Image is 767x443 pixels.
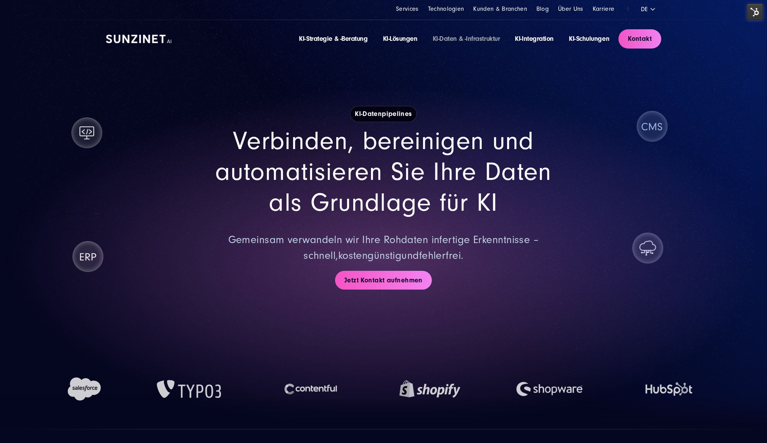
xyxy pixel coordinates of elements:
a: Über Uns [558,5,583,12]
a: Kontakt [619,29,661,49]
a: Jetzt Kontakt aufnehmen [335,271,432,290]
a: KI-Strategie & -Beratung [299,35,368,43]
a: Technologien [428,5,464,12]
a: Blog [536,5,549,12]
a: KI-Lösungen [383,35,418,43]
img: Contentful Logo | KI-Datenpipelines von SUNZINET [277,364,344,414]
span: Erkenntnisse – [473,234,539,246]
img: Salesforce Logo | KI-Datenpipelines von SUNZINET [67,364,101,414]
div: Navigation Menu [396,5,614,13]
span: fertige [440,234,470,246]
span: schnell [303,250,335,262]
h1: KI-Datenpipelines [350,106,416,122]
a: KI-Daten & -Infrastruktur [433,35,500,43]
a: KI-Schulungen [569,35,609,43]
img: Shopify Logo | KI-Datenpipelines von SUNZINET [400,364,460,414]
span: Verbinden, bereinigen und automatisieren Sie Ihre Daten als Grundlage für KI [215,127,552,217]
img: Shopware Logo | KI-Datenpipelines von SUNZINET [516,364,583,414]
span: Gemeinsam verwandeln wir Ihre Rohdaten in [228,234,440,246]
span: kostengünstig [338,250,402,262]
span: fehlerfrei. [419,250,464,262]
img: SUNZINET AI Logo [106,35,172,43]
img: HubSpot Logo | KI-Datenpipelines von SUNZINET [639,364,700,414]
a: Karriere [593,5,615,12]
div: Navigation Menu [299,34,610,44]
a: Kunden & Branchen [474,5,527,12]
span: und [402,250,419,262]
span: , [335,250,338,262]
img: HubSpot Tools-Menüschalter [747,4,763,20]
a: Services [396,5,419,12]
img: TYPO3 Logo | KI-Datenpipelines von SUNZINET [157,364,221,414]
a: KI-Integration [515,35,554,43]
